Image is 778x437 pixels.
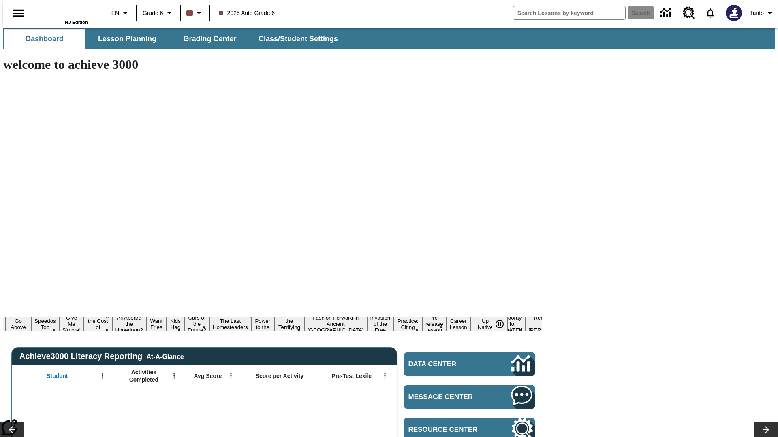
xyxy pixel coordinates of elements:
a: Message Center [404,385,535,409]
div: SubNavbar [3,28,775,49]
button: Language: EN, Select a language [108,6,134,20]
span: Lesson Planning [98,34,156,44]
button: Open Menu [96,370,109,382]
div: SubNavbar [3,29,345,49]
button: Slide 18 Pre-release lesson [422,314,447,334]
h1: welcome to achieve 3000 [3,57,542,72]
span: Message Center [408,393,487,401]
button: Lesson Planning [87,29,168,49]
a: Home [35,4,88,20]
button: Lesson carousel, Next [754,422,778,437]
button: Slide 13 Solar Power to the People [251,311,275,337]
button: Class color is dark brown. Change class color [183,6,207,20]
span: Tauto [750,9,764,17]
a: Notifications [700,2,721,23]
button: Open Menu [168,370,180,382]
div: Pause [492,317,516,331]
span: Dashboard [26,34,64,44]
button: Slide 7 Covering the Cost of College [84,311,112,337]
a: Data Center [656,2,678,24]
span: 2025 Auto Grade 6 [219,9,275,17]
button: Pause [492,317,508,331]
button: Open Menu [379,370,391,382]
button: Slide 11 Cars of the Future? [184,314,209,334]
button: Profile/Settings [747,6,778,20]
span: Pre-Test Lexile [332,372,372,380]
button: Slide 16 The Invasion of the Free CD [367,308,394,340]
button: Slide 22 Remembering Justice O'Connor [525,314,576,334]
span: Class/Student Settings [259,34,338,44]
div: At-A-Glance [146,352,184,361]
button: Slide 12 The Last Homesteaders [209,317,251,331]
button: Slide 17 Mixed Practice: Citing Evidence [393,311,422,337]
button: Grade: Grade 6, Select a grade [139,6,177,20]
span: Activities Completed [117,369,171,383]
button: Dashboard [4,29,85,49]
a: Resource Center, Will open in new tab [678,2,700,24]
button: Open Menu [225,370,237,382]
span: Grade 6 [143,9,163,17]
button: Slide 14 Attack of the Terrifying Tomatoes [274,311,304,337]
button: Slide 9 Do You Want Fries With That? [146,305,167,344]
span: NJ Edition [65,20,88,25]
button: Grading Center [169,29,250,49]
span: Score per Activity [256,372,304,380]
span: EN [111,9,119,17]
span: Grading Center [183,34,236,44]
button: Slide 6 Give Me S'more! [59,314,84,334]
a: Data Center [404,352,535,376]
button: Select a new avatar [721,2,747,23]
button: Slide 15 Fashion Forward in Ancient Rome [304,314,367,334]
span: Avg Score [194,372,222,380]
span: Resource Center [408,426,487,434]
span: Achieve3000 Literacy Reporting [19,352,184,361]
button: Class/Student Settings [252,29,344,49]
div: Home [35,3,88,25]
img: Avatar [726,5,742,21]
button: Slide 8 All Aboard the Hyperloop? [112,314,146,334]
button: Slide 4 U.S. Soldiers Go Above and Beyond [5,305,31,344]
button: Slide 19 Career Lesson [447,317,470,331]
button: Slide 10 Dirty Jobs Kids Had To Do [167,305,184,344]
button: Slide 5 Are Speedos Too Speedy? [31,311,59,337]
input: search field [513,6,625,19]
span: Student [47,372,68,380]
button: Slide 20 Cooking Up Native Traditions [470,311,500,337]
button: Open side menu [6,1,30,25]
span: Data Center [408,360,484,368]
